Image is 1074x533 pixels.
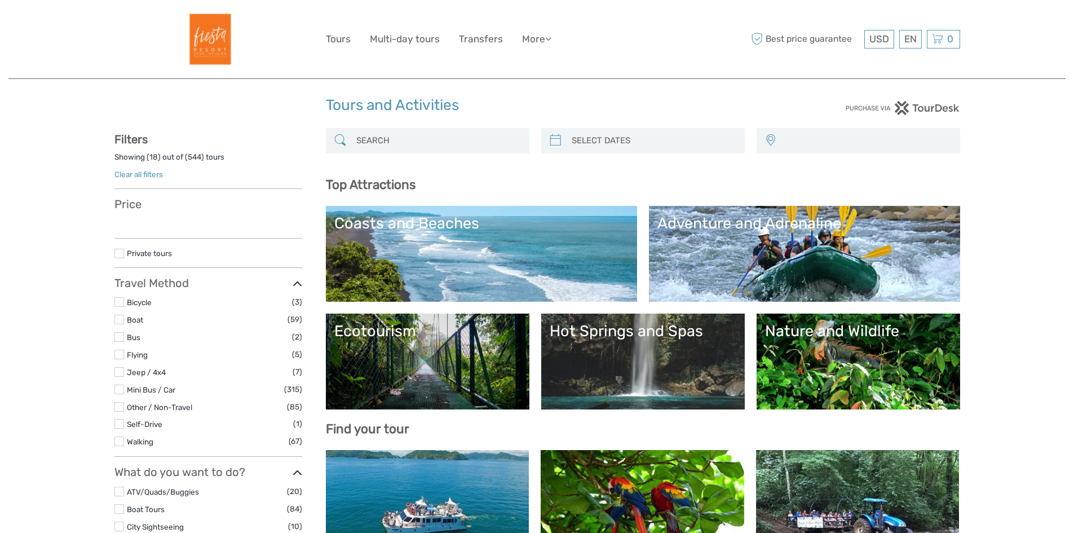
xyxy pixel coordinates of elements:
[127,385,175,394] a: Mini Bus / Car
[334,322,521,340] div: Ecotourism
[459,31,503,47] a: Transfers
[370,31,440,47] a: Multi-day tours
[287,503,302,516] span: (84)
[567,131,739,151] input: SELECT DATES
[657,214,952,232] div: Adventure and Adrenaline
[869,33,889,45] span: USD
[292,331,302,343] span: (2)
[178,8,239,70] img: Fiesta Resort
[765,322,952,401] a: Nature and Wildlife
[287,400,302,413] span: (85)
[334,322,521,401] a: Ecotourism
[765,322,952,340] div: Nature and Wildlife
[127,420,162,429] a: Self-Drive
[114,465,302,479] h3: What do you want to do?
[287,485,302,498] span: (20)
[114,152,302,169] div: Showing ( ) out of ( ) tours
[326,177,416,192] b: Top Attractions
[845,101,960,115] img: PurchaseViaTourDesk.png
[289,435,302,448] span: (67)
[114,276,302,290] h3: Travel Method
[326,421,409,437] b: Find your tour
[334,214,629,232] div: Coasts and Beaches
[127,249,172,258] a: Private tours
[945,33,955,45] span: 0
[522,31,551,47] a: More
[899,30,922,49] div: EN
[127,522,184,531] a: City Sightseeing
[293,365,302,378] span: (7)
[127,368,166,377] a: Jeep / 4x4
[284,383,302,396] span: (315)
[334,214,629,293] a: Coasts and Beaches
[292,296,302,309] span: (3)
[127,333,140,342] a: Bus
[288,313,302,326] span: (59)
[288,520,302,533] span: (10)
[114,170,163,179] a: Clear all filters
[749,30,861,49] span: Best price guarantee
[657,214,952,293] a: Adventure and Adrenaline
[326,96,749,114] h1: Tours and Activities
[127,487,199,496] a: ATV/Quads/Buggies
[127,298,152,307] a: Bicycle
[326,31,351,47] a: Tours
[352,131,524,151] input: SEARCH
[149,152,158,162] label: 18
[127,437,153,446] a: Walking
[292,348,302,361] span: (5)
[127,350,148,359] a: Flying
[127,315,143,324] a: Boat
[188,152,201,162] label: 544
[127,505,165,514] a: Boat Tours
[114,197,302,211] h3: Price
[127,403,192,412] a: Other / Non-Travel
[114,133,148,146] strong: Filters
[550,322,736,401] a: Hot Springs and Spas
[293,417,302,430] span: (1)
[550,322,736,340] div: Hot Springs and Spas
